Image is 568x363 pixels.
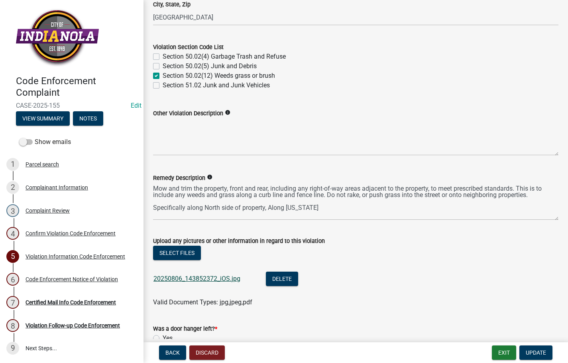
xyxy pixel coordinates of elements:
[163,71,275,81] label: Section 50.02(12) Weeds grass or brush
[73,111,103,126] button: Notes
[189,345,225,360] button: Discard
[131,102,142,109] a: Edit
[153,176,205,181] label: Remedy Description
[16,116,70,122] wm-modal-confirm: Summary
[26,208,70,213] div: Complaint Review
[6,296,19,309] div: 7
[6,319,19,332] div: 8
[266,272,298,286] button: Delete
[153,298,252,306] span: Valid Document Types: jpg,jpeg,pdf
[153,275,240,282] a: 20250806_143852372_iOS.jpg
[165,349,180,356] span: Back
[153,326,217,332] label: Was a door hanger left?
[6,273,19,286] div: 6
[225,110,230,115] i: info
[6,227,19,240] div: 4
[163,81,270,90] label: Section 51.02 Junk and Junk Vehicles
[26,254,125,259] div: Violation Information Code Enforcement
[163,333,173,343] label: Yes
[26,323,120,328] div: Violation Follow-up Code Enforcement
[6,342,19,355] div: 9
[153,111,223,116] label: Other Violation Description
[16,102,128,109] span: CASE-2025-155
[131,102,142,109] wm-modal-confirm: Edit Application Number
[526,349,546,356] span: Update
[19,137,71,147] label: Show emails
[16,8,99,67] img: City of Indianola, Iowa
[26,185,88,190] div: Complainant Information
[519,345,552,360] button: Update
[6,181,19,194] div: 2
[163,61,257,71] label: Section 50.02(5) Junk and Debris
[159,345,186,360] button: Back
[6,158,19,171] div: 1
[153,239,325,244] label: Upload any pictures or other information in regard to this violation
[163,52,286,61] label: Section 50.02(4) Garbage Trash and Refuse
[153,2,191,8] label: City, State, Zip
[207,174,212,180] i: info
[492,345,516,360] button: Exit
[16,75,137,99] h4: Code Enforcement Complaint
[6,204,19,217] div: 3
[6,250,19,263] div: 5
[153,246,201,260] button: Select files
[26,162,59,167] div: Parcel search
[266,276,298,283] wm-modal-confirm: Delete Document
[153,45,224,50] label: Violation Section Code List
[26,300,116,305] div: Certified Mail Info Code Enforcement
[26,231,116,236] div: Confirm Violation Code Enforcement
[73,116,103,122] wm-modal-confirm: Notes
[26,276,118,282] div: Code Enforcement Notice of Violation
[16,111,70,126] button: View Summary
